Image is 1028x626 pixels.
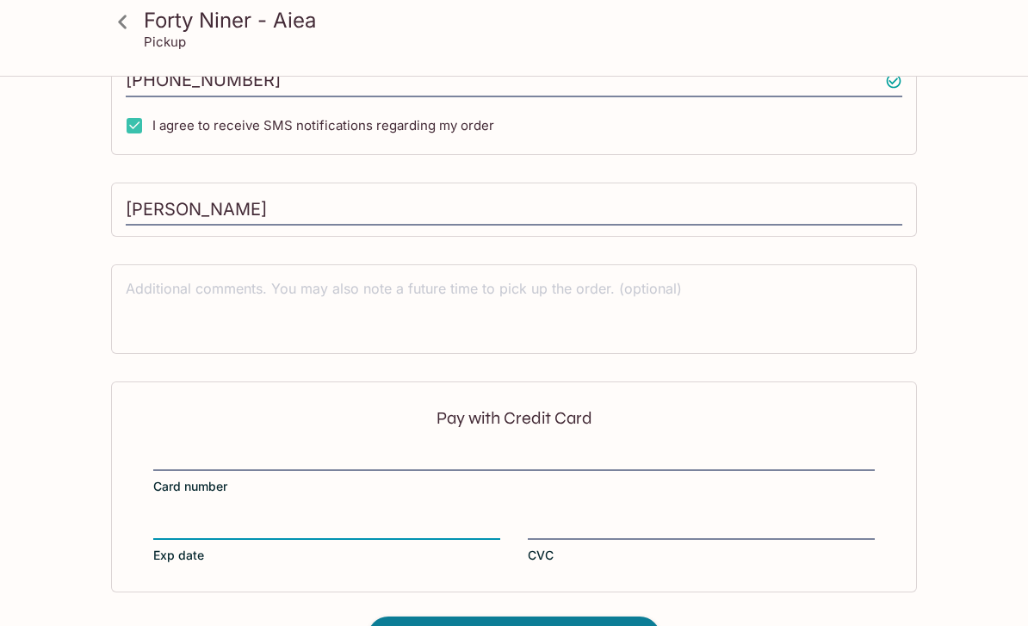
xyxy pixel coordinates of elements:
h3: Forty Niner - Aiea [144,7,913,34]
input: Enter phone number [126,65,902,97]
span: Exp date [153,547,204,564]
span: CVC [528,547,554,564]
span: Card number [153,478,227,495]
p: Pickup [144,34,186,50]
iframe: Secure expiration date input frame [153,518,500,536]
iframe: Secure card number input frame [153,449,875,468]
input: Enter first and last name [126,194,902,226]
span: I agree to receive SMS notifications regarding my order [152,117,494,133]
iframe: Secure CVC input frame [528,518,875,536]
p: Pay with Credit Card [153,410,875,426]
